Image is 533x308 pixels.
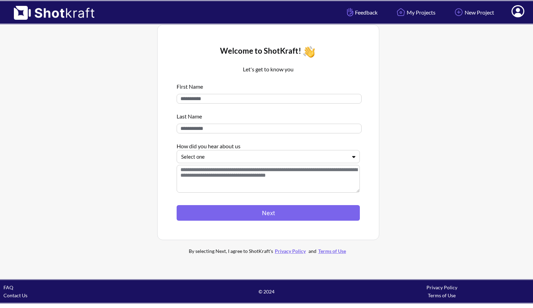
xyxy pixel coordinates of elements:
[354,291,530,299] div: Terms of Use
[395,6,407,18] img: Home Icon
[273,248,307,254] a: Privacy Policy
[390,3,441,21] a: My Projects
[177,79,360,90] div: First Name
[175,247,362,255] div: By selecting Next, I agree to ShotKraft's and
[453,6,465,18] img: Add Icon
[3,284,13,290] a: FAQ
[316,248,348,254] a: Terms of Use
[345,8,378,16] span: Feedback
[179,288,354,296] span: © 2024
[345,6,355,18] img: Hand Icon
[3,292,27,298] a: Contact Us
[354,283,530,291] div: Privacy Policy
[177,44,360,60] div: Welcome to ShotKraft!
[177,65,360,73] p: Let's get to know you
[177,205,360,221] button: Next
[301,44,317,60] img: Wave Icon
[177,139,360,150] div: How did you hear about us
[448,3,499,21] a: New Project
[177,109,360,120] div: Last Name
